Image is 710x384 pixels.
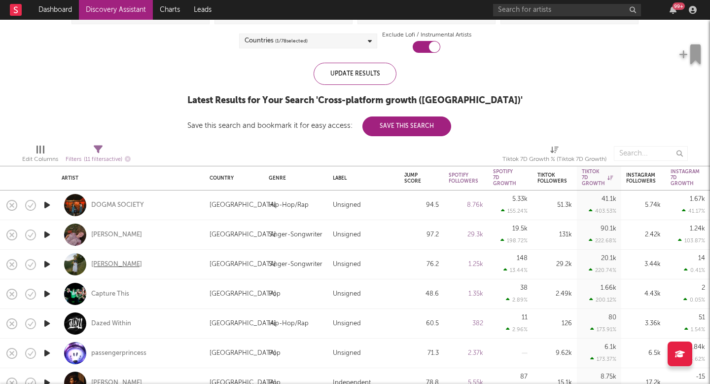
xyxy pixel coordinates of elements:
[512,196,528,202] div: 5.33k
[62,175,195,181] div: Artist
[66,154,131,166] div: Filters
[696,374,705,380] div: -15
[502,141,606,170] div: Tiktok 7D Growth % (Tiktok 7D Growth)
[404,288,439,300] div: 48.6
[362,116,451,136] button: Save This Search
[589,297,616,303] div: 200.12 %
[678,237,705,244] div: 103.87 %
[520,285,528,291] div: 38
[449,199,483,211] div: 8.76k
[404,259,439,270] div: 76.2
[673,2,685,10] div: 99 +
[269,347,281,359] div: Pop
[537,318,572,330] div: 126
[601,226,616,232] div: 90.1k
[626,318,661,330] div: 3.36k
[404,172,424,184] div: Jump Score
[269,199,309,211] div: Hip-Hop/Rap
[626,199,661,211] div: 5.74k
[537,347,572,359] div: 9.62k
[275,35,308,47] span: ( 1 / 78 selected)
[690,196,705,202] div: 1.67k
[449,318,483,330] div: 382
[449,172,478,184] div: Spotify Followers
[702,285,705,291] div: 2
[626,347,661,359] div: 6.5k
[210,175,254,181] div: Country
[449,288,483,300] div: 1.35k
[512,226,528,232] div: 19.5k
[382,29,471,41] label: Exclude Lofi / Instrumental Artists
[537,199,572,211] div: 51.3k
[502,154,606,165] div: Tiktok 7D Growth % (Tiktok 7D Growth)
[698,255,705,262] div: 14
[604,344,616,350] div: 6.1k
[517,255,528,262] div: 148
[626,229,661,241] div: 2.42k
[210,229,276,241] div: [GEOGRAPHIC_DATA]
[506,297,528,303] div: 2.89 %
[91,319,131,328] div: Dazed Within
[210,259,276,270] div: [GEOGRAPHIC_DATA]
[22,141,58,170] div: Edit Columns
[683,297,705,303] div: 0.05 %
[84,157,122,162] span: ( 11 filters active)
[493,4,641,16] input: Search for artists
[333,288,361,300] div: Unsigned
[404,318,439,330] div: 60.5
[608,314,616,321] div: 80
[690,226,705,232] div: 1.24k
[520,374,528,380] div: 87
[66,141,131,170] div: Filters(11 filters active)
[91,290,129,299] div: Capture This
[503,267,528,273] div: 13.44 %
[689,344,705,350] div: 3.84k
[91,201,144,210] a: DOGMA SOCIETY
[333,229,361,241] div: Unsigned
[91,230,142,239] div: [PERSON_NAME]
[614,146,688,161] input: Search...
[589,237,616,244] div: 222.68 %
[501,208,528,214] div: 155.24 %
[671,169,700,187] div: Instagram 7D Growth
[601,255,616,262] div: 20.1k
[537,229,572,241] div: 131k
[449,347,483,359] div: 2.37k
[500,237,528,244] div: 198.72 %
[506,326,528,333] div: 2.96 %
[210,199,276,211] div: [GEOGRAPHIC_DATA]
[210,318,276,330] div: [GEOGRAPHIC_DATA]
[187,95,523,107] div: Latest Results for Your Search ' Cross-platform growth ([GEOGRAPHIC_DATA]) '
[626,259,661,270] div: 3.44k
[269,229,322,241] div: Singer-Songwriter
[684,267,705,273] div: 0.41 %
[245,35,308,47] div: Countries
[684,326,705,333] div: 1.54 %
[333,318,361,330] div: Unsigned
[210,347,276,359] div: [GEOGRAPHIC_DATA]
[269,259,322,270] div: Singer-Songwriter
[537,288,572,300] div: 2.49k
[404,199,439,211] div: 94.5
[537,259,572,270] div: 29.2k
[404,347,439,359] div: 71.3
[314,63,396,85] div: Update Results
[22,154,58,165] div: Edit Columns
[333,347,361,359] div: Unsigned
[91,349,146,358] a: passengerprincess
[493,169,516,187] div: Spotify 7D Growth
[210,288,276,300] div: [GEOGRAPHIC_DATA]
[590,356,616,362] div: 173.37 %
[590,326,616,333] div: 173.91 %
[449,229,483,241] div: 29.3k
[537,172,567,184] div: Tiktok Followers
[333,259,361,270] div: Unsigned
[522,314,528,321] div: 11
[626,172,656,184] div: Instagram Followers
[670,6,676,14] button: 99+
[91,260,142,269] a: [PERSON_NAME]
[269,318,309,330] div: Hip-Hop/Rap
[601,374,616,380] div: 8.75k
